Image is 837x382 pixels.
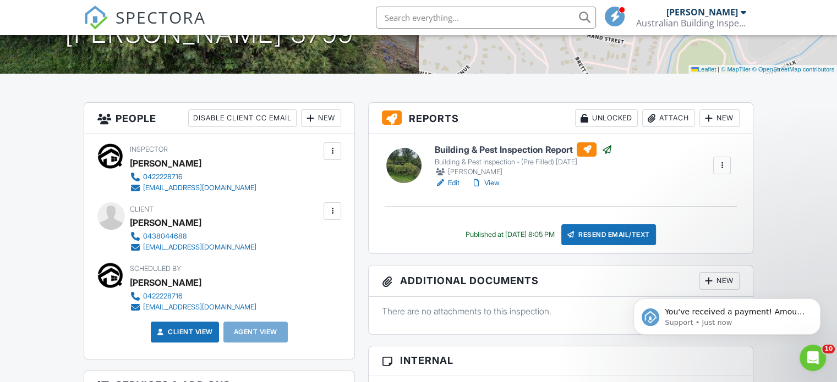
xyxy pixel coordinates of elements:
[561,224,656,245] div: Resend Email/Text
[617,275,837,352] iframe: Intercom notifications message
[752,66,834,73] a: © OpenStreetMap contributors
[642,109,695,127] div: Attach
[699,272,740,290] div: New
[130,214,201,231] div: [PERSON_NAME]
[84,103,354,134] h3: People
[130,231,256,242] a: 0438044688
[435,142,612,178] a: Building & Pest Inspection Report Building & Pest Inspection - (Pre Filled) [DATE] [PERSON_NAME]
[130,171,256,182] a: 0422228716
[143,292,183,301] div: 0422228716
[143,184,256,192] div: [EMAIL_ADDRESS][DOMAIN_NAME]
[188,109,297,127] div: Disable Client CC Email
[130,155,201,171] div: [PERSON_NAME]
[718,66,719,73] span: |
[84,15,206,38] a: SPECTORA
[369,265,753,297] h3: Additional Documents
[143,243,256,252] div: [EMAIL_ADDRESS][DOMAIN_NAME]
[130,302,256,313] a: [EMAIL_ADDRESS][DOMAIN_NAME]
[369,103,753,134] h3: Reports
[301,109,341,127] div: New
[721,66,751,73] a: © MapTiler
[435,142,612,157] h6: Building & Pest Inspection Report
[435,178,459,189] a: Edit
[155,326,213,337] a: Client View
[699,109,740,127] div: New
[130,242,256,253] a: [EMAIL_ADDRESS][DOMAIN_NAME]
[822,345,835,353] span: 10
[130,291,256,302] a: 0422228716
[575,109,638,127] div: Unlocked
[376,7,596,29] input: Search everything...
[143,232,187,241] div: 0438044688
[84,5,108,30] img: The Best Home Inspection Software - Spectora
[382,305,740,317] p: There are no attachments to this inspection.
[116,5,206,29] span: SPECTORA
[466,230,555,239] div: Published at [DATE] 8:05 PM
[471,178,499,189] a: View
[800,345,826,371] iframe: Intercom live chat
[143,303,256,312] div: [EMAIL_ADDRESS][DOMAIN_NAME]
[435,158,612,167] div: Building & Pest Inspection - (Pre Filled) [DATE]
[691,66,716,73] a: Leaflet
[130,145,168,153] span: Inspector
[666,7,738,18] div: [PERSON_NAME]
[369,346,753,375] h3: Internal
[435,167,612,178] div: [PERSON_NAME]
[130,182,256,193] a: [EMAIL_ADDRESS][DOMAIN_NAME]
[130,264,181,273] span: Scheduled By
[636,18,746,29] div: Australian Building Inspections Pty.Ltd
[143,173,183,181] div: 0422228716
[130,205,154,213] span: Client
[130,274,201,291] div: [PERSON_NAME]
